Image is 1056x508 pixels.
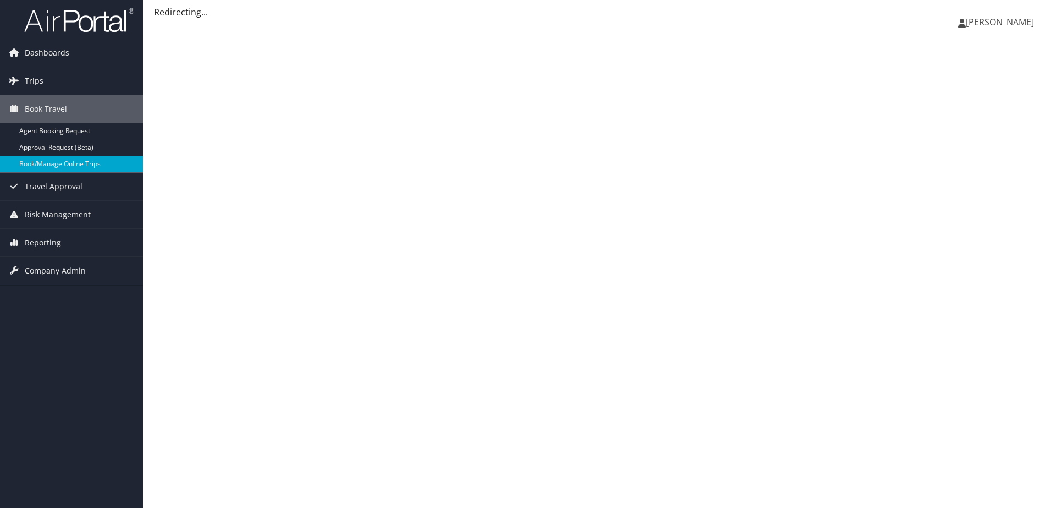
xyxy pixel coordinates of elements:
span: Reporting [25,229,61,256]
span: Risk Management [25,201,91,228]
span: [PERSON_NAME] [966,16,1034,28]
span: Book Travel [25,95,67,123]
span: Company Admin [25,257,86,285]
a: [PERSON_NAME] [958,6,1045,39]
span: Dashboards [25,39,69,67]
div: Redirecting... [154,6,1045,19]
img: airportal-logo.png [24,7,134,33]
span: Travel Approval [25,173,82,200]
span: Trips [25,67,43,95]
